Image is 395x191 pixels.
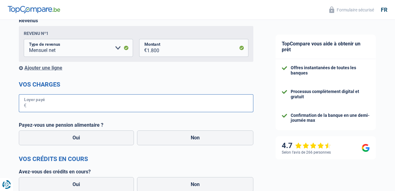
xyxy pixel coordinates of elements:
[326,5,378,15] button: Formulaire sécurisé
[291,89,370,100] div: Processus complètement digital et gratuit
[282,150,331,155] div: Selon l’avis de 266 personnes
[8,6,60,13] img: TopCompare Logo
[291,113,370,123] div: Confirmation de la banque en une demi-journée max
[19,65,253,71] div: Ajouter une ligne
[282,141,331,150] div: 4.7
[19,155,253,163] h2: Vos crédits en cours
[291,65,370,76] div: Offres instantanées de toutes les banques
[139,39,147,57] span: €
[137,130,254,145] label: Non
[381,6,387,13] div: fr
[276,35,376,59] div: TopCompare vous aide à obtenir un prêt
[19,130,134,145] label: Oui
[19,18,38,23] label: Revenus
[19,169,253,175] label: Avez-vous des crédits en cours?
[19,122,253,128] label: Payez-vous une pension alimentaire ?
[24,31,48,36] div: Revenu nº1
[19,81,253,88] h2: Vos charges
[19,94,27,112] span: €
